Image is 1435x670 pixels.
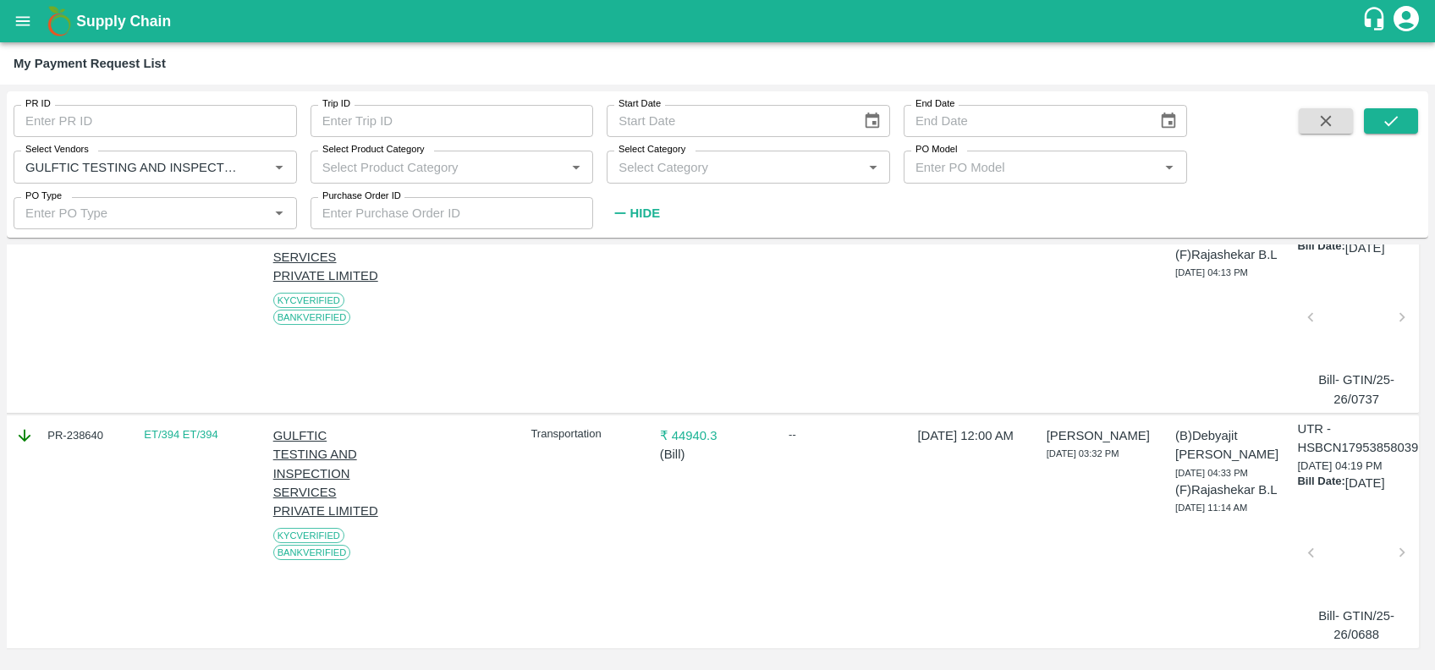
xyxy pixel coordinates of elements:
[25,97,51,111] label: PR ID
[14,52,166,74] div: My Payment Request List
[14,105,297,137] input: Enter PR ID
[19,156,242,178] input: Select Vendor
[612,156,857,178] input: Select Category
[1175,502,1247,513] span: [DATE] 11:14 AM
[1158,156,1180,178] button: Open
[660,445,770,464] p: ( Bill )
[25,143,89,157] label: Select Vendors
[144,428,217,441] a: ET/394 ET/394
[273,545,351,560] span: Bank Verified
[273,426,383,520] p: GULFTIC TESTING AND INSPECTION SERVICES PRIVATE LIMITED
[607,199,664,228] button: Hide
[273,293,344,308] span: KYC Verified
[15,426,125,445] div: PR-238640
[1175,468,1248,478] span: [DATE] 04:33 PM
[1047,448,1119,459] span: [DATE] 03:32 PM
[1297,420,1418,458] p: UTR - HSBCN17953858039
[268,156,290,178] button: Open
[630,206,660,220] strong: Hide
[909,156,1154,178] input: Enter PO Model
[1317,371,1394,409] p: Bill- GTIN/25-26/0737
[1317,607,1394,645] p: Bill- GTIN/25-26/0688
[607,105,849,137] input: Start Date
[76,13,171,30] b: Supply Chain
[531,426,641,442] p: Transportation
[273,310,351,325] span: Bank Verified
[273,528,344,543] span: KYC Verified
[76,9,1361,33] a: Supply Chain
[862,156,884,178] button: Open
[1361,6,1391,36] div: customer-support
[660,426,770,445] p: ₹ 44940.3
[25,189,62,203] label: PO Type
[322,189,401,203] label: Purchase Order ID
[856,105,888,137] button: Choose date
[311,105,594,137] input: Enter Trip ID
[619,97,661,111] label: Start Date
[565,156,587,178] button: Open
[1345,239,1385,257] p: [DATE]
[3,2,42,41] button: open drawer
[268,202,290,224] button: Open
[1297,474,1344,492] p: Bill Date:
[915,143,958,157] label: PO Model
[1297,420,1414,644] div: [DATE] 04:19 PM
[1152,105,1185,137] button: Choose date
[19,202,264,224] input: Enter PO Type
[1345,474,1385,492] p: [DATE]
[1297,184,1414,409] div: [DATE] 04:19 PM
[322,97,350,111] label: Trip ID
[316,156,561,178] input: Select Product Category
[1297,239,1344,257] p: Bill Date:
[1175,426,1285,464] p: (B) Debyajit [PERSON_NAME]
[322,143,425,157] label: Select Product Category
[789,426,899,443] div: --
[1391,3,1421,39] div: account of current user
[42,4,76,38] img: logo
[904,105,1146,137] input: End Date
[1175,481,1285,499] p: (F) Rajashekar B.L
[917,426,1027,445] p: [DATE] 12:00 AM
[1047,426,1157,445] p: [PERSON_NAME]
[1175,267,1248,277] span: [DATE] 04:13 PM
[1175,245,1285,264] p: (F) Rajashekar B.L
[915,97,954,111] label: End Date
[619,143,685,157] label: Select Category
[311,197,594,229] input: Enter Purchase Order ID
